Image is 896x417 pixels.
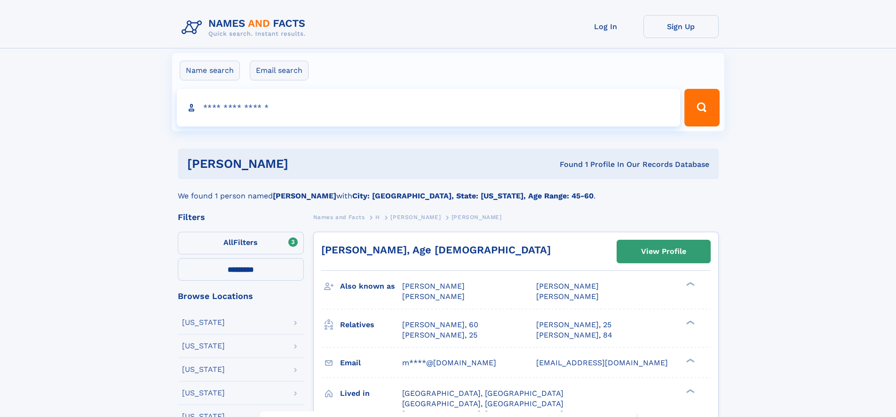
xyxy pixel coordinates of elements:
[390,211,441,223] a: [PERSON_NAME]
[375,211,380,223] a: H
[684,357,695,363] div: ❯
[684,89,719,126] button: Search Button
[684,281,695,287] div: ❯
[617,240,710,263] a: View Profile
[684,388,695,394] div: ❯
[402,320,478,330] a: [PERSON_NAME], 60
[536,292,599,301] span: [PERSON_NAME]
[250,61,309,80] label: Email search
[340,355,402,371] h3: Email
[643,15,719,38] a: Sign Up
[273,191,336,200] b: [PERSON_NAME]
[352,191,594,200] b: City: [GEOGRAPHIC_DATA], State: [US_STATE], Age Range: 45-60
[178,213,304,221] div: Filters
[402,282,465,291] span: [PERSON_NAME]
[182,366,225,373] div: [US_STATE]
[182,342,225,350] div: [US_STATE]
[684,319,695,325] div: ❯
[536,320,611,330] a: [PERSON_NAME], 25
[321,244,551,256] a: [PERSON_NAME], Age [DEMOGRAPHIC_DATA]
[180,61,240,80] label: Name search
[178,232,304,254] label: Filters
[177,89,681,126] input: search input
[375,214,380,220] span: H
[187,158,424,170] h1: [PERSON_NAME]
[223,238,233,247] span: All
[568,15,643,38] a: Log In
[313,211,365,223] a: Names and Facts
[402,399,563,408] span: [GEOGRAPHIC_DATA], [GEOGRAPHIC_DATA]
[340,386,402,401] h3: Lived in
[536,330,612,340] a: [PERSON_NAME], 84
[402,292,465,301] span: [PERSON_NAME]
[402,389,563,398] span: [GEOGRAPHIC_DATA], [GEOGRAPHIC_DATA]
[536,358,668,367] span: [EMAIL_ADDRESS][DOMAIN_NAME]
[641,241,686,262] div: View Profile
[402,330,477,340] a: [PERSON_NAME], 25
[182,319,225,326] div: [US_STATE]
[340,278,402,294] h3: Also known as
[178,292,304,300] div: Browse Locations
[178,179,719,202] div: We found 1 person named with .
[536,282,599,291] span: [PERSON_NAME]
[340,317,402,333] h3: Relatives
[182,389,225,397] div: [US_STATE]
[424,159,709,170] div: Found 1 Profile In Our Records Database
[178,15,313,40] img: Logo Names and Facts
[390,214,441,220] span: [PERSON_NAME]
[452,214,502,220] span: [PERSON_NAME]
